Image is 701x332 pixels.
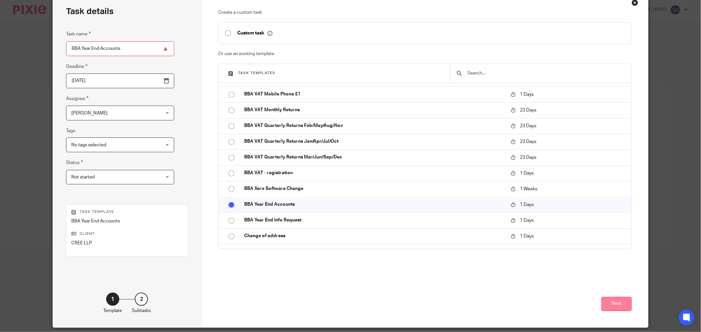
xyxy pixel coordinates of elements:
div: 2 [135,293,148,306]
p: Or use an existing template [218,51,632,57]
span: 1 Days [520,171,534,176]
span: 1 Days [520,234,534,239]
span: Task templates [238,71,275,75]
label: Tags [66,128,75,134]
label: Assignee [66,95,88,102]
input: Task name [66,41,174,56]
p: BBA VAT Mobile Phone £1 [244,91,504,98]
span: 23 Days [520,139,536,144]
p: BBA Xero Software Change [244,186,504,192]
span: Not started [71,175,95,179]
span: 1 Weeks [520,187,537,191]
span: [PERSON_NAME] [71,111,107,115]
p: Custom task [237,30,272,36]
input: Pick a date [66,73,174,88]
p: BBA VAT - registration [244,170,504,176]
p: BBA VAT Quarterly Returns Mar/Jun/Sep/Dec [244,154,504,161]
span: 1 Days [520,202,534,207]
p: CIS Chase Up [244,249,504,255]
p: Template [103,307,122,314]
span: 23 Days [520,155,536,160]
span: 1 Days [520,218,534,223]
span: 23 Days [520,108,536,113]
input: Search... [467,70,625,77]
p: Task template [71,209,183,215]
span: No tags selected [71,143,106,147]
p: Client [71,231,183,237]
p: BBA Year End Info Request [244,217,504,224]
p: CREE LLP [71,240,183,246]
label: Task name [66,30,91,38]
p: BBA VAT Quarterly Returns Feb/May/Aug/Nov [244,123,504,129]
h2: Task details [66,6,114,17]
p: Change of address [244,233,504,239]
div: 1 [106,293,119,306]
p: BBA VAT Monthly Returns [244,107,504,114]
span: 1 Days [520,92,534,97]
p: Subtasks [132,307,151,314]
button: Next [601,297,632,311]
p: Create a custom task [218,9,632,16]
span: 23 Days [520,124,536,128]
label: Deadline [66,63,87,70]
p: BBA VAT Quarterly Returns Jan/Apr/Jul/Oct [244,138,504,145]
p: BBA Year End Accounts [71,218,183,224]
label: Status [66,159,83,166]
p: BBA Year End Accounts [244,201,504,208]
